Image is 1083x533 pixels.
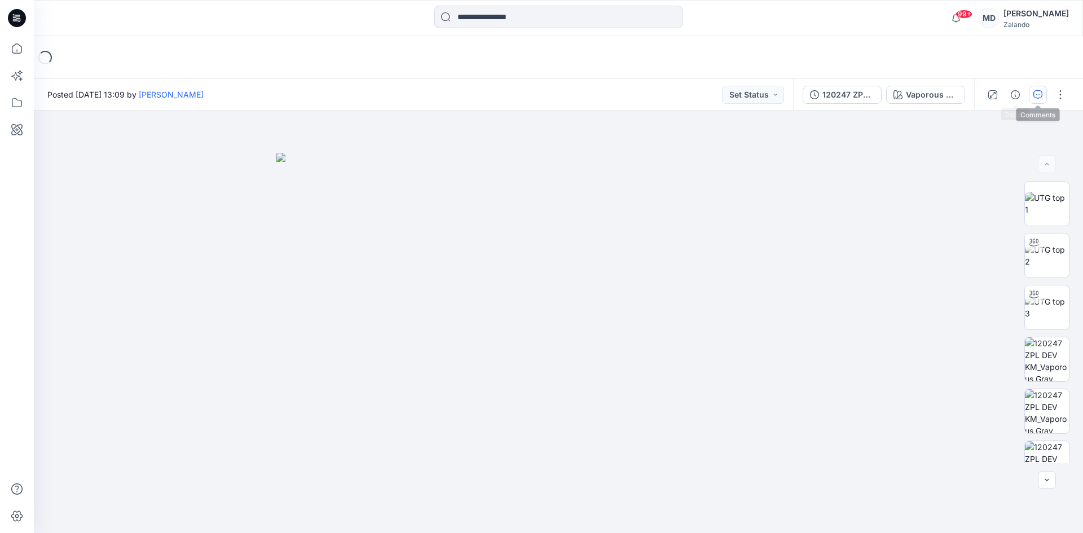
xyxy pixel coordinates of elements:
img: UTG top 1 [1025,192,1069,215]
div: Vaporous Gray (12-4302 TCX) [906,89,958,101]
a: [PERSON_NAME] [139,90,204,99]
img: 120247 ZPL DEV KM_Vaporous Gray (12-4302 TCX)_Workmanship illustrations - 120247 [1025,337,1069,381]
span: 99+ [956,10,972,19]
button: Vaporous Gray (12-4302 TCX) [886,86,965,104]
div: MD [979,8,999,28]
div: 120247 ZPL DEV KM [822,89,874,101]
div: [PERSON_NAME] [1003,7,1069,20]
button: Details [1006,86,1024,104]
img: UTG top 3 [1025,296,1069,319]
img: 120247 ZPL DEV KM_Vaporous Gray (12-4302 TCX)_120247 MC [1025,441,1069,485]
img: 120247 ZPL DEV KM_Vaporous Gray (12-4302 TCX)_120247 patterns [1025,389,1069,433]
div: Zalando [1003,20,1069,29]
span: Posted [DATE] 13:09 by [47,89,204,100]
img: UTG top 2 [1025,244,1069,267]
button: 120247 ZPL DEV KM [803,86,882,104]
